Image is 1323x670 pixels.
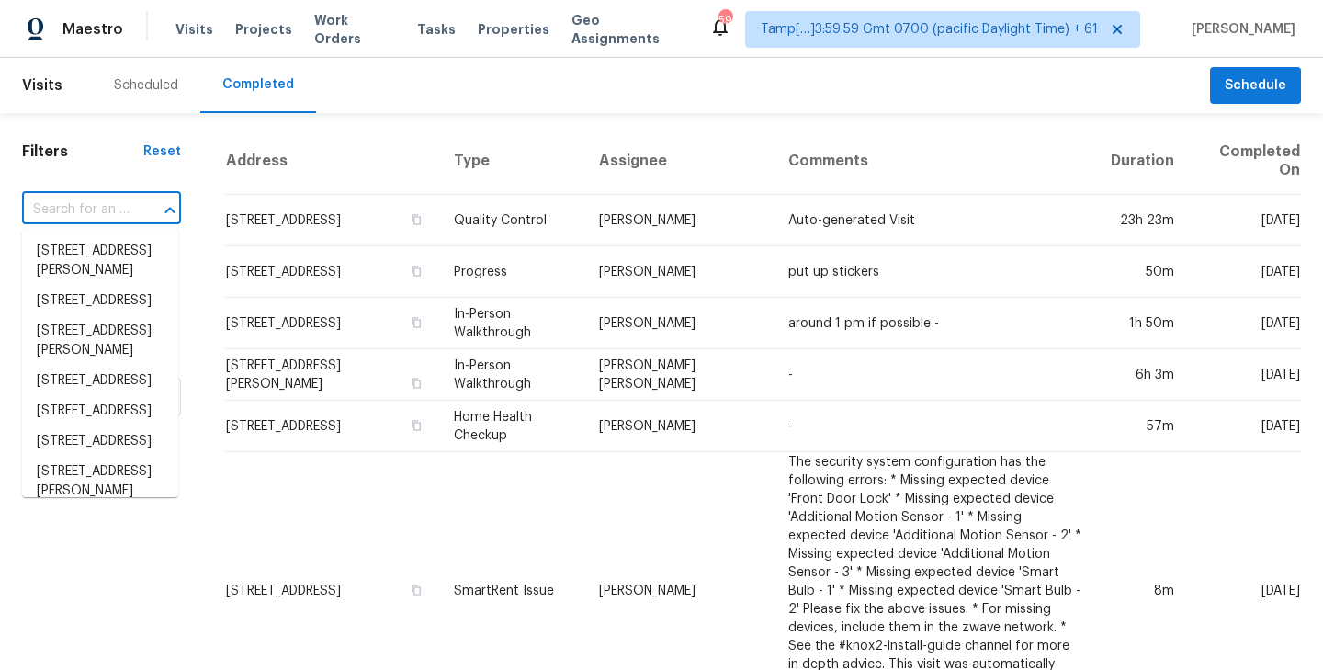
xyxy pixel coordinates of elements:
span: Tamp[…]3:59:59 Gmt 0700 (pacific Daylight Time) + 61 [761,20,1098,39]
button: Copy Address [408,417,424,434]
button: Copy Address [408,375,424,392]
td: [STREET_ADDRESS] [225,401,439,452]
td: [PERSON_NAME] [584,401,774,452]
td: In-Person Walkthrough [439,298,584,349]
td: [DATE] [1189,246,1301,298]
button: Copy Address [408,582,424,598]
li: [STREET_ADDRESS] [22,426,178,457]
span: Maestro [62,20,123,39]
td: [STREET_ADDRESS] [225,195,439,246]
div: Completed [222,75,294,94]
th: Duration [1096,128,1189,195]
td: put up stickers [774,246,1096,298]
button: Copy Address [408,211,424,228]
li: [STREET_ADDRESS][PERSON_NAME] [22,457,178,506]
span: Tasks [417,23,456,36]
td: 50m [1096,246,1189,298]
td: - [774,401,1096,452]
td: [PERSON_NAME] [584,195,774,246]
span: Geo Assignments [571,11,687,48]
span: Projects [235,20,292,39]
h1: Filters [22,142,143,161]
th: Completed On [1189,128,1301,195]
td: Quality Control [439,195,584,246]
th: Comments [774,128,1096,195]
td: around 1 pm if possible - [774,298,1096,349]
td: In-Person Walkthrough [439,349,584,401]
td: [STREET_ADDRESS] [225,298,439,349]
th: Address [225,128,439,195]
span: [PERSON_NAME] [1184,20,1295,39]
td: 6h 3m [1096,349,1189,401]
div: Reset [143,142,181,161]
td: [STREET_ADDRESS] [225,246,439,298]
div: Scheduled [114,76,178,95]
li: [STREET_ADDRESS] [22,286,178,316]
td: [DATE] [1189,195,1301,246]
button: Copy Address [408,263,424,279]
span: Schedule [1225,74,1286,97]
li: [STREET_ADDRESS] [22,366,178,396]
td: [DATE] [1189,401,1301,452]
td: [PERSON_NAME] [PERSON_NAME] [584,349,774,401]
button: Close [157,198,183,223]
th: Assignee [584,128,774,195]
span: Visits [175,20,213,39]
div: 594 [718,11,731,29]
td: 23h 23m [1096,195,1189,246]
li: [STREET_ADDRESS][PERSON_NAME] [22,316,178,366]
td: Progress [439,246,584,298]
td: [PERSON_NAME] [584,298,774,349]
button: Schedule [1210,67,1301,105]
span: Visits [22,65,62,106]
td: [PERSON_NAME] [584,246,774,298]
td: [DATE] [1189,298,1301,349]
li: [STREET_ADDRESS][PERSON_NAME] [22,236,178,286]
td: [DATE] [1189,349,1301,401]
span: Properties [478,20,549,39]
button: Copy Address [408,314,424,331]
span: Work Orders [314,11,395,48]
li: [STREET_ADDRESS] [22,396,178,426]
td: 1h 50m [1096,298,1189,349]
td: [STREET_ADDRESS][PERSON_NAME] [225,349,439,401]
input: Search for an address... [22,196,130,224]
td: 57m [1096,401,1189,452]
th: Type [439,128,584,195]
td: Home Health Checkup [439,401,584,452]
td: Auto-generated Visit [774,195,1096,246]
td: - [774,349,1096,401]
